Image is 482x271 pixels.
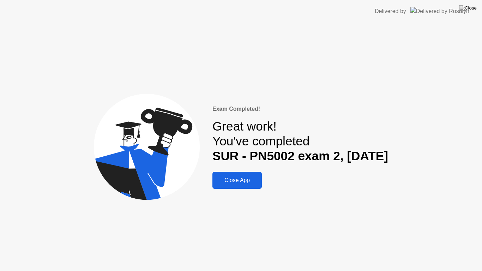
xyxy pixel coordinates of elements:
div: Great work! You've completed [212,119,388,164]
img: Close [459,5,477,11]
img: Delivered by Rosalyn [410,7,469,15]
div: Exam Completed! [212,105,388,113]
b: SUR - PN5002 exam 2, [DATE] [212,149,388,163]
button: Close App [212,172,262,189]
div: Delivered by [375,7,406,16]
div: Close App [215,177,260,183]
